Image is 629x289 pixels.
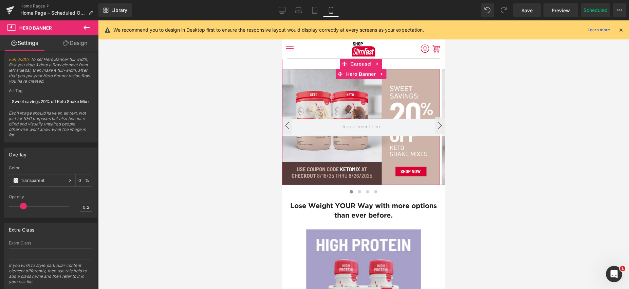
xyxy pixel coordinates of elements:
[9,96,92,107] input: Your alt tags go here
[9,57,92,88] span: : To set Hero Banner full width, first you drag & drop a Row element from left sidebar, then make...
[497,3,511,17] button: Redo
[51,35,100,51] a: Design
[9,223,34,233] div: Extra Class
[606,266,622,282] iframe: Intercom live chat
[113,26,424,34] p: We recommend you to design in Desktop first to ensure the responsive layout would display correct...
[9,263,92,289] div: If you wish to style particular content element differently, then use this field to add a class n...
[9,111,92,142] div: Each image should have an alt text. Not just for SEO purposes but also because blind and visually...
[307,3,323,17] a: Tablet
[9,88,92,93] div: Alt Tag
[9,148,26,157] div: Overlay
[323,3,339,17] a: Mobile
[9,241,92,245] div: Extra Class
[76,174,92,186] div: %
[9,194,92,199] div: Opacity
[290,3,307,17] a: Laptop
[552,7,570,14] span: Preview
[282,20,445,289] iframe: To enrich screen reader interactions, please activate Accessibility in Grammarly extension settings
[585,26,613,34] a: Learn more
[98,3,132,17] a: New Library
[521,7,533,14] span: Save
[9,166,92,170] div: Color
[581,3,610,17] button: Scheduled
[9,57,29,62] a: Full Width
[20,10,86,16] span: Home Page – Scheduled Offer
[481,3,494,17] button: Undo
[543,3,578,17] a: Preview
[20,3,98,9] a: Home Pages
[21,177,65,184] input: Color
[19,25,52,31] span: Hero Banner
[620,266,625,271] span: 1
[613,3,626,17] button: More
[274,3,290,17] a: Desktop
[111,7,127,13] span: Library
